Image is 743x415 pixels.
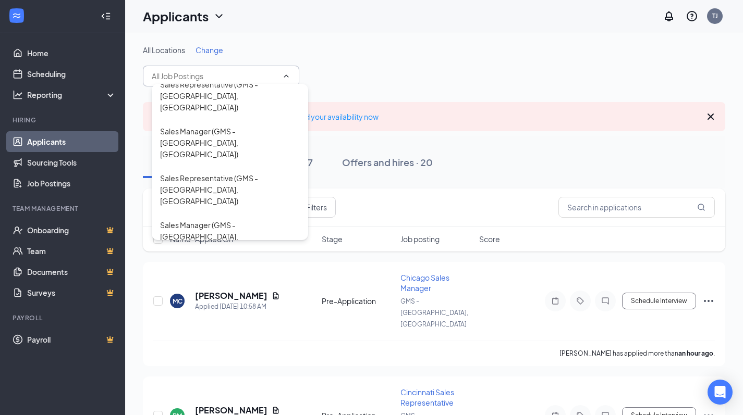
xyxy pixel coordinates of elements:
[13,204,114,213] div: Team Management
[101,11,111,21] svg: Collapse
[686,10,698,22] svg: QuestionInfo
[712,11,718,20] div: TJ
[678,349,713,357] b: an hour ago
[479,234,500,244] span: Score
[708,380,733,405] div: Open Intercom Messenger
[558,197,715,218] input: Search in applications
[704,110,717,123] svg: Cross
[13,313,114,322] div: Payroll
[160,125,300,160] div: Sales Manager (GMS - [GEOGRAPHIC_DATA], [GEOGRAPHIC_DATA])
[13,116,114,124] div: Hiring
[559,349,715,358] p: [PERSON_NAME] has applied more than .
[400,273,449,293] span: Chicago Sales Manager
[196,45,223,55] span: Change
[342,156,433,169] div: Offers and hires · 20
[27,282,116,303] a: SurveysCrown
[574,297,587,305] svg: Tag
[27,64,116,84] a: Scheduling
[27,261,116,282] a: DocumentsCrown
[27,329,116,350] a: PayrollCrown
[27,90,117,100] div: Reporting
[27,220,116,241] a: OnboardingCrown
[599,297,612,305] svg: ChatInactive
[143,7,209,25] h1: Applicants
[282,72,290,80] svg: ChevronUp
[213,10,225,22] svg: ChevronDown
[283,197,336,218] button: Filter Filters
[27,152,116,173] a: Sourcing Tools
[400,387,454,407] span: Cincinnati Sales Representative
[160,79,300,113] div: Sales Representative (GMS - [GEOGRAPHIC_DATA], [GEOGRAPHIC_DATA])
[27,43,116,64] a: Home
[27,241,116,261] a: TeamCrown
[160,219,300,254] div: Sales Manager (GMS - [GEOGRAPHIC_DATA], [GEOGRAPHIC_DATA])
[322,234,343,244] span: Stage
[400,234,440,244] span: Job posting
[13,90,23,100] svg: Analysis
[296,112,379,121] a: Add your availability now
[160,172,300,207] div: Sales Representative (GMS - [GEOGRAPHIC_DATA], [GEOGRAPHIC_DATA])
[152,70,278,82] input: All Job Postings
[400,297,468,328] span: GMS - [GEOGRAPHIC_DATA], [GEOGRAPHIC_DATA]
[11,10,22,21] svg: WorkstreamLogo
[272,292,280,300] svg: Document
[702,295,715,307] svg: Ellipses
[272,406,280,414] svg: Document
[173,297,182,306] div: MC
[622,293,696,309] button: Schedule Interview
[322,296,394,306] div: Pre-Application
[143,45,185,55] span: All Locations
[195,301,280,312] div: Applied [DATE] 10:58 AM
[195,290,267,301] h5: [PERSON_NAME]
[27,173,116,194] a: Job Postings
[27,131,116,152] a: Applicants
[663,10,675,22] svg: Notifications
[697,203,705,211] svg: MagnifyingGlass
[549,297,562,305] svg: Note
